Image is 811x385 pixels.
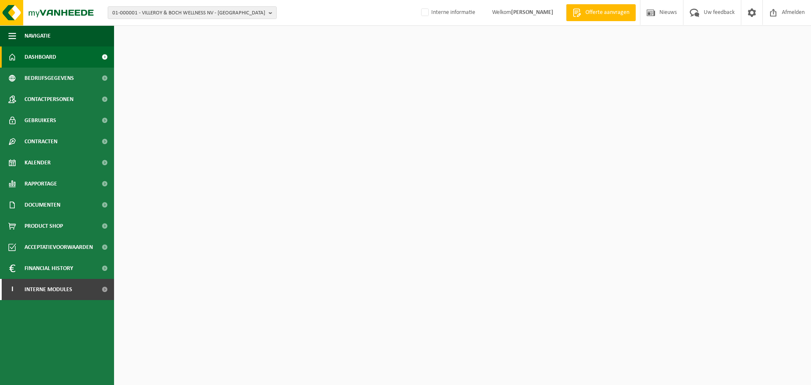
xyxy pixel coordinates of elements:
[24,258,73,279] span: Financial History
[511,9,553,16] strong: [PERSON_NAME]
[112,7,265,19] span: 01-000001 - VILLEROY & BOCH WELLNESS NV - [GEOGRAPHIC_DATA]
[24,173,57,194] span: Rapportage
[24,152,51,173] span: Kalender
[566,4,636,21] a: Offerte aanvragen
[419,6,475,19] label: Interne informatie
[24,131,57,152] span: Contracten
[24,237,93,258] span: Acceptatievoorwaarden
[24,25,51,46] span: Navigatie
[24,68,74,89] span: Bedrijfsgegevens
[24,46,56,68] span: Dashboard
[24,110,56,131] span: Gebruikers
[24,216,63,237] span: Product Shop
[108,6,277,19] button: 01-000001 - VILLEROY & BOCH WELLNESS NV - [GEOGRAPHIC_DATA]
[24,194,60,216] span: Documenten
[583,8,631,17] span: Offerte aanvragen
[24,89,73,110] span: Contactpersonen
[8,279,16,300] span: I
[24,279,72,300] span: Interne modules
